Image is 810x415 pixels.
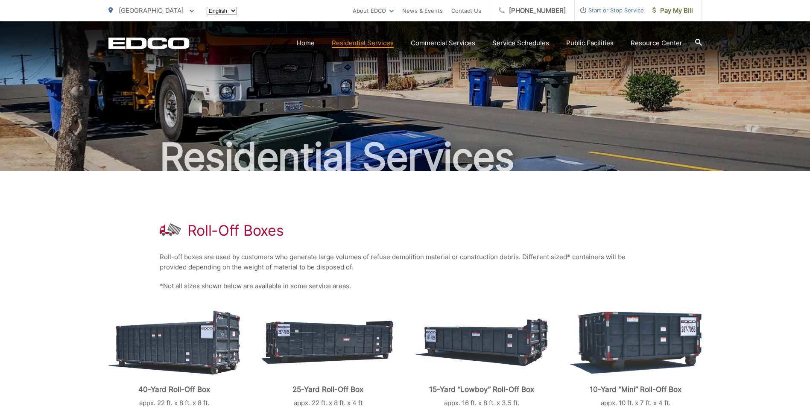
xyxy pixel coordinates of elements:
a: Resource Center [631,38,682,48]
a: Commercial Services [411,38,475,48]
a: Home [297,38,315,48]
a: Public Facilities [566,38,614,48]
img: roll-off-40-yard.png [108,310,240,375]
p: 10-Yard “Mini” Roll-Off Box [569,385,702,394]
img: roll-off-lowboy.png [415,319,548,366]
a: About EDCO [353,6,394,16]
p: appx. 22 ft. x 8 ft. x 8 ft. [108,398,241,408]
a: Residential Services [332,38,394,48]
span: [GEOGRAPHIC_DATA] [119,6,184,15]
p: appx. 22 ft. x 8 ft. x 4 ft [262,398,394,408]
a: News & Events [402,6,443,16]
img: roll-off-25-yard.png [262,321,394,364]
a: EDCD logo. Return to the homepage. [108,37,190,49]
p: appx. 10 ft. x 7 ft. x 4 ft. [569,398,702,408]
p: *Not all sizes shown below are available in some service areas. [160,281,651,291]
h1: Roll-Off Boxes [187,222,284,239]
img: roll-off-mini.png [570,311,702,374]
h2: Residential Services [108,136,702,178]
p: 25-Yard Roll-Off Box [262,385,394,394]
p: appx. 16 ft. x 8 ft. x 3.5 ft. [415,398,548,408]
a: Contact Us [451,6,481,16]
p: 15-Yard “Lowboy” Roll-Off Box [415,385,548,394]
select: Select a language [207,7,237,15]
span: Pay My Bill [652,6,693,16]
a: Service Schedules [492,38,549,48]
p: 40-Yard Roll-Off Box [108,385,241,394]
p: Roll-off boxes are used by customers who generate large volumes of refuse demolition material or ... [160,252,651,272]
